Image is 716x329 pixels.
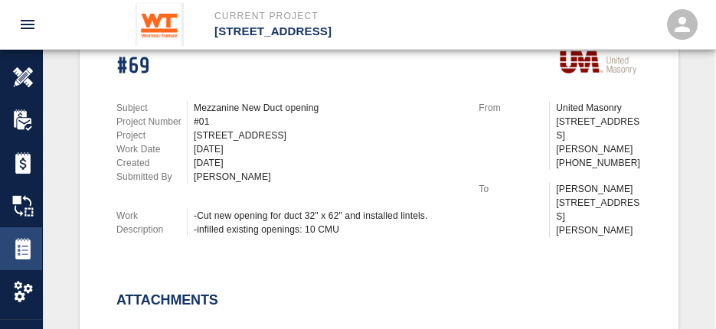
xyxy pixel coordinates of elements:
p: Created [116,156,187,170]
p: To [479,182,549,196]
p: [STREET_ADDRESS] [214,23,441,41]
iframe: Chat Widget [639,256,716,329]
h1: #69 [116,54,460,79]
h2: Attachments [116,292,218,309]
div: [STREET_ADDRESS] [194,129,460,142]
div: [PERSON_NAME] [194,170,460,184]
div: [DATE] [194,156,460,170]
p: From [479,101,549,115]
div: [DATE] [194,142,460,156]
p: [STREET_ADDRESS][PERSON_NAME] [556,115,642,156]
div: -Cut new opening for duct 32" x 62" and installed lintels. -infilled existing openings: 10 CMU [194,209,460,236]
p: [STREET_ADDRESS][PERSON_NAME] [556,196,642,237]
p: Work Date [116,142,187,156]
p: Project [116,129,187,142]
p: Subject [116,101,187,115]
p: United Masonry [556,101,642,115]
p: Current Project [214,9,441,23]
div: Mezzanine New Duct opening [194,101,460,115]
p: Project Number [116,115,187,129]
div: #01 [194,115,460,129]
p: [PHONE_NUMBER] [556,156,642,170]
p: [PERSON_NAME] [556,182,642,196]
img: Whiting-Turner [136,3,184,46]
p: Submitted By [116,170,187,184]
p: Work Description [116,209,187,236]
button: open drawer [9,6,46,43]
img: United Masonry [555,41,642,83]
